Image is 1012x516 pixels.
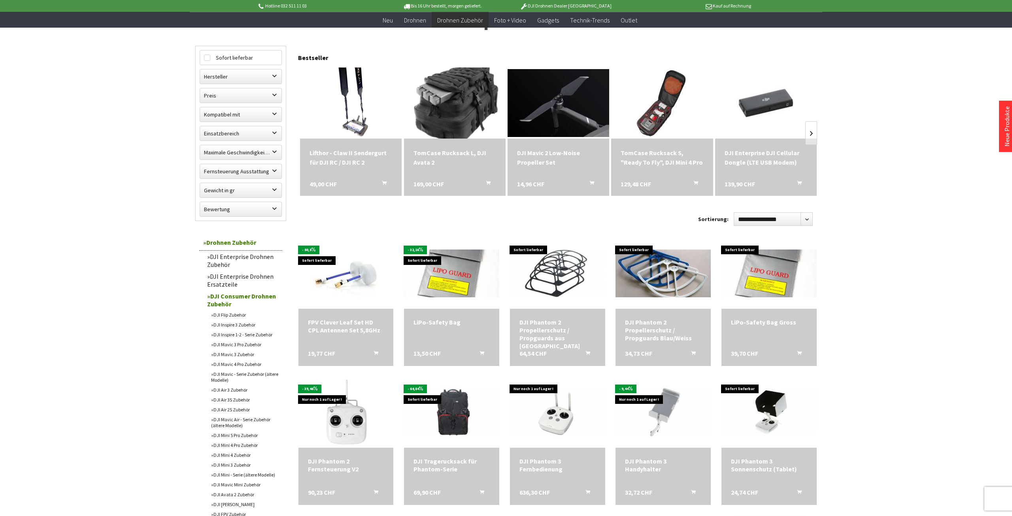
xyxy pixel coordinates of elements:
[519,457,596,473] div: DJI Phantom 3 Fernbedienung
[682,488,700,499] button: In den Warenkorb
[621,179,651,189] span: 129,48 CHF
[308,457,384,473] div: DJI Phantom 2 Fernsteuerung V2
[200,51,281,65] label: Sofort lieferbar
[413,318,490,326] div: LiPo-Safety Bag
[203,270,282,290] a: DJI Enterprise Drohnen Ersatzteile
[625,318,701,342] a: DJI Phantom 2 Propellerschutz / Propguards Blau/Weiss 34,73 CHF In den Warenkorb
[207,385,282,395] a: DJI Air 3 Zubehör
[621,148,703,167] a: TomCase Rucksack S, "Ready To Fly", DJI Mini 4 Pro 129,48 CHF In den Warenkorb
[404,388,499,436] img: DJI Tragerucksack für Phantom-Serie
[504,1,627,11] p: DJI Drohnen Dealer [GEOGRAPHIC_DATA]
[508,69,609,137] img: DJI Mavic 2 Low-Noise Propeller Set
[325,68,377,139] img: Lifthor - Claw II Sendergurt für DJI RC / DJI RC 2
[200,145,281,159] label: Maximale Geschwindigkeit in km/h
[200,69,281,84] label: Hersteller
[437,16,483,24] span: Drohnen Zubehör
[413,318,490,326] a: LiPo-Safety Bag 13,50 CHF In den Warenkorb
[308,318,384,334] div: FPV Clever Leaf Set HD CPL Antennen Set 5,8GHz
[207,470,282,480] a: DJI Mini - Serie (ältere Modelle)
[207,415,282,430] a: DJI Mavic Air - Serie Zubehör (ältere Modelle)
[377,12,398,28] a: Neu
[310,377,381,448] img: DJI Phantom 2 Fernsteuerung V2
[207,460,282,470] a: DJI Mini 3 Zubehör
[404,250,499,297] img: LiPo-Safety Bag
[470,488,489,499] button: In den Warenkorb
[721,250,817,297] img: LiPo-Safety Bag Gross
[787,349,806,360] button: In den Warenkorb
[405,53,504,153] img: TomCase Rucksack L, DJI Avata 2
[310,238,381,309] img: FPV Clever Leaf Set HD CPL Antennen Set 5,8GHz
[625,318,701,342] div: DJI Phantom 2 Propellerschutz / Propguards Blau/Weiss
[682,349,700,360] button: In den Warenkorb
[625,457,701,473] a: DJI Phantom 3 Handyhalter 32,72 CHF In den Warenkorb
[200,183,281,197] label: Gewicht in gr
[494,16,526,24] span: Foto + Video
[519,457,596,473] a: DJI Phantom 3 Fernbedienung 636,30 CHF In den Warenkorb
[200,164,281,178] label: Fernsteuerung Ausstattung
[207,405,282,415] a: DJI Air 2S Zubehör
[383,16,393,24] span: Neu
[413,148,496,167] a: TomCase Rucksack L, DJI Avata 2 169,00 CHF In den Warenkorb
[510,250,605,297] img: DJI Phantom 2 Propellerschutz / Propguards aus Karbon
[432,12,489,28] a: Drohnen Zubehör
[199,235,282,251] a: Drohnen Zubehör
[207,490,282,499] a: DJI Avata 2 Zubehör
[517,148,600,167] div: DJI Mavic 2 Low-Noise Propeller Set
[731,318,807,326] a: LiPo-Safety Bag Gross 39,70 CHF In den Warenkorb
[203,290,282,310] a: DJI Consumer Drohnen Zubehör
[413,179,444,189] span: 169,00 CHF
[731,488,758,496] span: 24,74 CHF
[625,349,652,357] span: 34,73 CHF
[310,148,392,167] a: Lifthor - Claw II Sendergurt für DJI RC / DJI RC 2 49,00 CHF In den Warenkorb
[616,250,711,297] img: DJI Phantom 2 Propellerschutz / Propguards Blau/Weiss
[200,126,281,141] label: Einsatzbereich
[517,179,544,189] span: 14,96 CHF
[308,318,384,334] a: FPV Clever Leaf Set HD CPL Antennen Set 5,8GHz 19,77 CHF In den Warenkorb
[200,88,281,103] label: Preis
[621,16,637,24] span: Outlet
[308,349,335,357] span: 19,77 CHF
[1003,106,1011,146] a: Neue Produkte
[298,46,817,66] div: Bestseller
[565,12,615,28] a: Technik-Trends
[570,16,610,24] span: Technik-Trends
[721,388,817,436] img: DJI Phantom 3 Sonnenschutz (Tablet)
[731,457,807,473] a: DJI Phantom 3 Sonnenschutz (Tablet) 24,74 CHF In den Warenkorb
[787,488,806,499] button: In den Warenkorb
[532,12,565,28] a: Gadgets
[517,148,600,167] a: DJI Mavic 2 Low-Noise Propeller Set 14,96 CHF In den Warenkorb
[413,488,441,496] span: 69,90 CHF
[519,318,596,350] div: DJI Phantom 2 Propellerschutz / Propguards aus [GEOGRAPHIC_DATA]
[731,349,758,357] span: 39,70 CHF
[195,10,817,30] h1: Multicopter Zubehör
[413,457,490,473] div: DJI Tragerucksack für Phantom-Serie
[413,349,441,357] span: 13,50 CHF
[684,179,703,190] button: In den Warenkorb
[715,69,817,137] img: DJI Enterprise DJI Cellular Dongle (LTE USB Modem)
[627,68,698,139] img: TomCase Rucksack S, "Ready To Fly", DJI Mini 4 Pro
[537,16,559,24] span: Gadgets
[207,440,282,450] a: DJI Mini 4 Pro Zubehör
[519,488,550,496] span: 636,30 CHF
[470,349,489,360] button: In den Warenkorb
[207,349,282,359] a: DJI Mavic 3 Zubehör
[207,369,282,385] a: DJI Mavic - Serie Zubehör (ältere Modelle)
[207,395,282,405] a: DJI Air 3S Zubehör
[207,310,282,320] a: DJI Flip Zubehör
[725,148,807,167] div: DJI Enterprise DJI Cellular Dongle (LTE USB Modem)
[519,349,547,357] span: 64,54 CHF
[413,148,496,167] div: TomCase Rucksack L, DJI Avata 2
[207,450,282,460] a: DJI Mini 4 Zubehör
[576,488,595,499] button: In den Warenkorb
[207,430,282,440] a: DJI Mini 5 Pro Zubehör
[380,1,504,11] p: Bis 16 Uhr bestellt, morgen geliefert.
[625,488,652,496] span: 32,72 CHF
[207,330,282,340] a: DJI Inspire 1-2 - Serie Zubehör
[615,12,643,28] a: Outlet
[616,388,711,436] img: DJI Phantom 3 Handyhalter
[731,318,807,326] div: LiPo-Safety Bag Gross
[476,179,495,190] button: In den Warenkorb
[698,213,729,225] label: Sortierung:
[308,488,335,496] span: 90,23 CHF
[725,148,807,167] a: DJI Enterprise DJI Cellular Dongle (LTE USB Modem) 139,90 CHF In den Warenkorb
